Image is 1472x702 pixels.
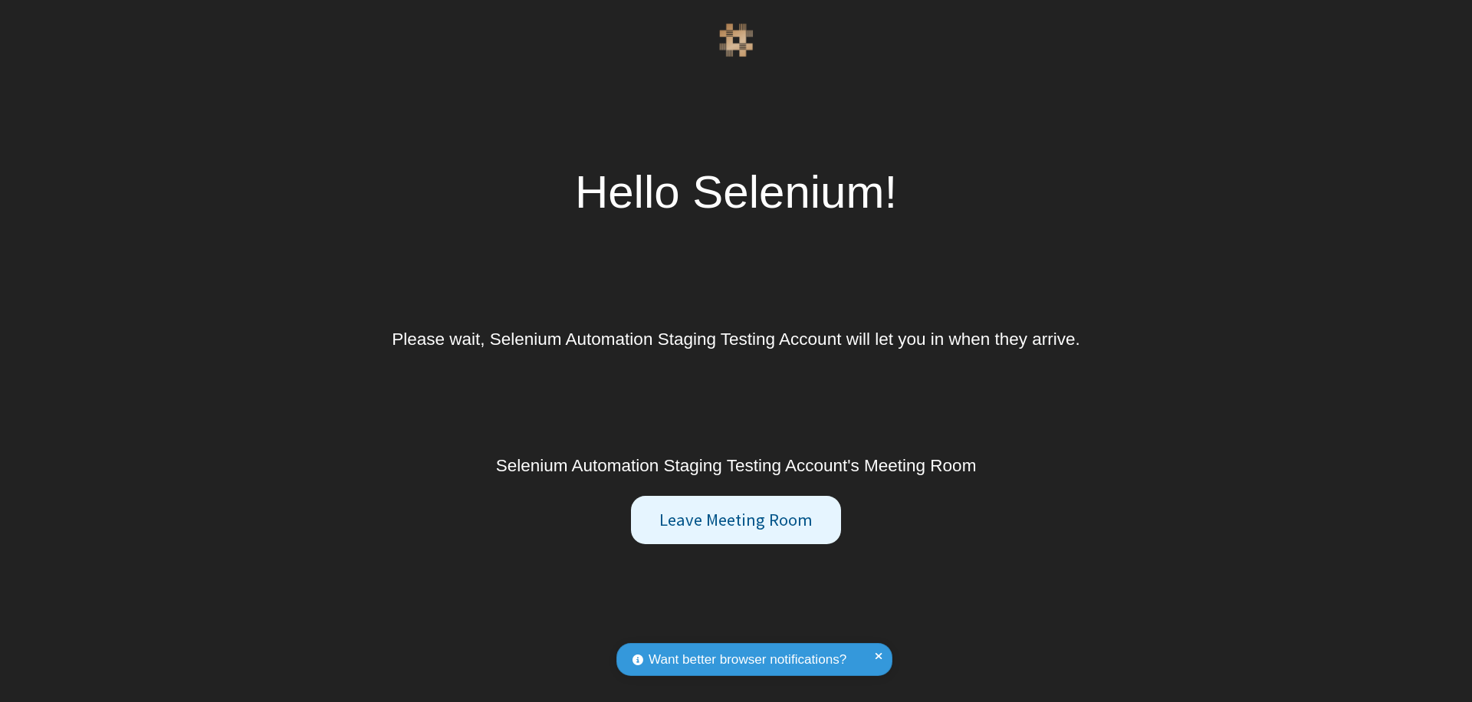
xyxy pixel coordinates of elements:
[719,23,754,57] img: QA Selenium DO NOT DELETE OR CHANGE
[649,650,846,670] span: Want better browser notifications?
[392,326,1080,353] div: Please wait, Selenium Automation Staging Testing Account will let you in when they arrive.
[631,496,840,545] button: Leave Meeting Room
[496,453,977,479] div: Selenium Automation Staging Testing Account's Meeting Room
[575,158,897,227] div: Hello Selenium!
